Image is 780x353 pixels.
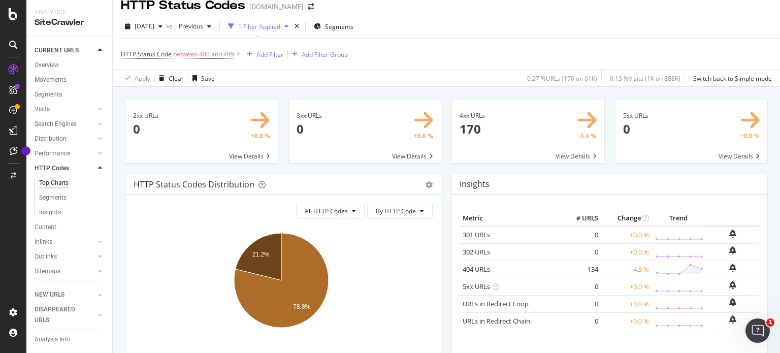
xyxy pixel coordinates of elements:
div: Visits [35,104,50,115]
div: Add Filter Group [302,50,348,59]
div: bell-plus [729,246,736,254]
div: bell-plus [729,264,736,272]
div: gear [426,181,433,188]
button: Save [188,70,215,86]
div: Performance [35,148,70,159]
td: +0.0 % [601,226,652,244]
a: Sitemaps [35,266,95,277]
button: 1 Filter Applied [224,18,292,35]
td: 0 [560,295,601,312]
button: All HTTP Codes [296,203,365,219]
div: Overview [35,60,59,71]
div: [DOMAIN_NAME] [249,2,304,12]
span: 400 and 499 [199,47,234,61]
a: DISAPPEARED URLS [35,304,95,326]
div: Analysis Info [35,334,70,345]
div: Add Filter [256,50,283,59]
button: Add Filter [243,48,283,60]
span: between [173,50,198,58]
button: [DATE] [121,18,167,35]
div: Movements [35,75,67,85]
a: CURRENT URLS [35,45,95,56]
a: Url Explorer [35,285,105,296]
th: Change [601,211,652,226]
div: Outlinks [35,251,57,262]
td: -4.3 % [601,261,652,278]
button: By HTTP Code [367,203,433,219]
div: Switch back to Simple mode [693,74,772,83]
svg: A chart. [134,227,429,345]
div: bell-plus [729,230,736,238]
td: 0 [560,278,601,295]
span: 1 [766,318,774,327]
div: Segments [35,89,62,100]
div: arrow-right-arrow-left [308,3,314,10]
span: HTTP Status Code [121,50,172,58]
a: Segments [35,89,105,100]
a: URLs in Redirect Loop [463,299,529,308]
div: bell-plus [729,298,736,306]
span: 2025 Aug. 19th [135,22,154,30]
td: 134 [560,261,601,278]
iframe: Intercom live chat [745,318,770,343]
a: NEW URLS [35,290,95,300]
th: Metric [460,211,560,226]
div: Url Explorer [35,285,66,296]
text: 21.2% [252,251,270,258]
div: 0.27 % URLs ( 170 on 61K ) [527,74,597,83]
a: 404 URLs [463,265,490,274]
div: bell-plus [729,315,736,324]
td: 0 [560,312,601,330]
td: 0 [560,226,601,244]
a: Segments [39,192,105,203]
a: 301 URLs [463,230,490,239]
div: bell-plus [729,281,736,289]
a: Inlinks [35,237,95,247]
div: Save [201,74,215,83]
div: Inlinks [35,237,52,247]
th: Trend [652,211,706,226]
span: Segments [325,22,353,31]
h4: Insights [460,177,490,191]
div: times [292,21,301,31]
div: HTTP Codes [35,163,69,174]
td: +0.0 % [601,295,652,312]
a: Outlinks [35,251,95,262]
span: Previous [175,22,203,30]
a: 5xx URLs [463,282,490,291]
a: Insights [39,207,105,218]
a: Performance [35,148,95,159]
div: Sitemaps [35,266,60,277]
div: NEW URLS [35,290,64,300]
div: Analytics [35,8,104,17]
td: +0.0 % [601,243,652,261]
a: Overview [35,60,105,71]
td: +0.0 % [601,278,652,295]
a: URLs in Redirect Chain [463,316,530,326]
div: HTTP Status Codes Distribution [134,179,254,189]
div: Segments [39,192,67,203]
div: Top Charts [39,178,69,188]
div: Distribution [35,134,67,144]
span: All HTTP Codes [305,207,348,215]
a: Search Engines [35,119,95,130]
div: DISAPPEARED URLS [35,304,86,326]
td: 0 [560,243,601,261]
text: 78.8% [293,303,310,310]
a: Content [35,222,105,233]
a: Analysis Info [35,334,105,345]
a: HTTP Codes [35,163,95,174]
button: Switch back to Simple mode [689,70,772,86]
div: Insights [39,207,61,218]
a: Visits [35,104,95,115]
th: # URLS [560,211,601,226]
button: Apply [121,70,150,86]
a: Top Charts [39,178,105,188]
div: Content [35,222,56,233]
td: +0.0 % [601,312,652,330]
div: 1 Filter Applied [238,22,280,31]
div: Apply [135,74,150,83]
div: CURRENT URLS [35,45,79,56]
button: Clear [155,70,184,86]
